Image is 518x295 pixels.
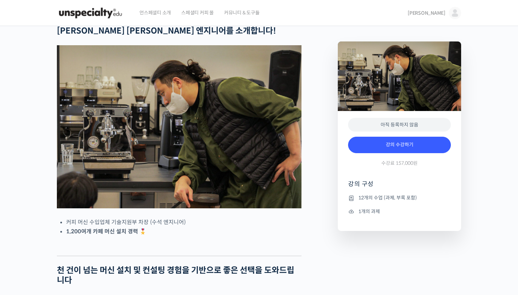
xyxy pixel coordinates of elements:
[57,26,276,36] strong: [PERSON_NAME] [PERSON_NAME] 엔지니어를 소개합니다!
[348,207,451,216] li: 1개의 과제
[381,160,418,167] span: 수강료 157,000원
[57,265,294,285] strong: 천 건이 넘는 머신 설치 및 컨설팅 경험을 기반으로 좋은 선택을 도와드립니다
[66,218,301,227] li: 커피 머신 수입업체 기술지원부 차장 (수석 엔지니어)
[348,180,451,194] h4: 강의 구성
[348,137,451,153] a: 강의 수강하기
[348,118,451,132] div: 아직 등록하지 않음
[348,194,451,202] li: 12개의 수업 (과제, 부록 포함)
[66,228,146,235] strong: 1,200여개 카페 머신 설치 경력 🎖️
